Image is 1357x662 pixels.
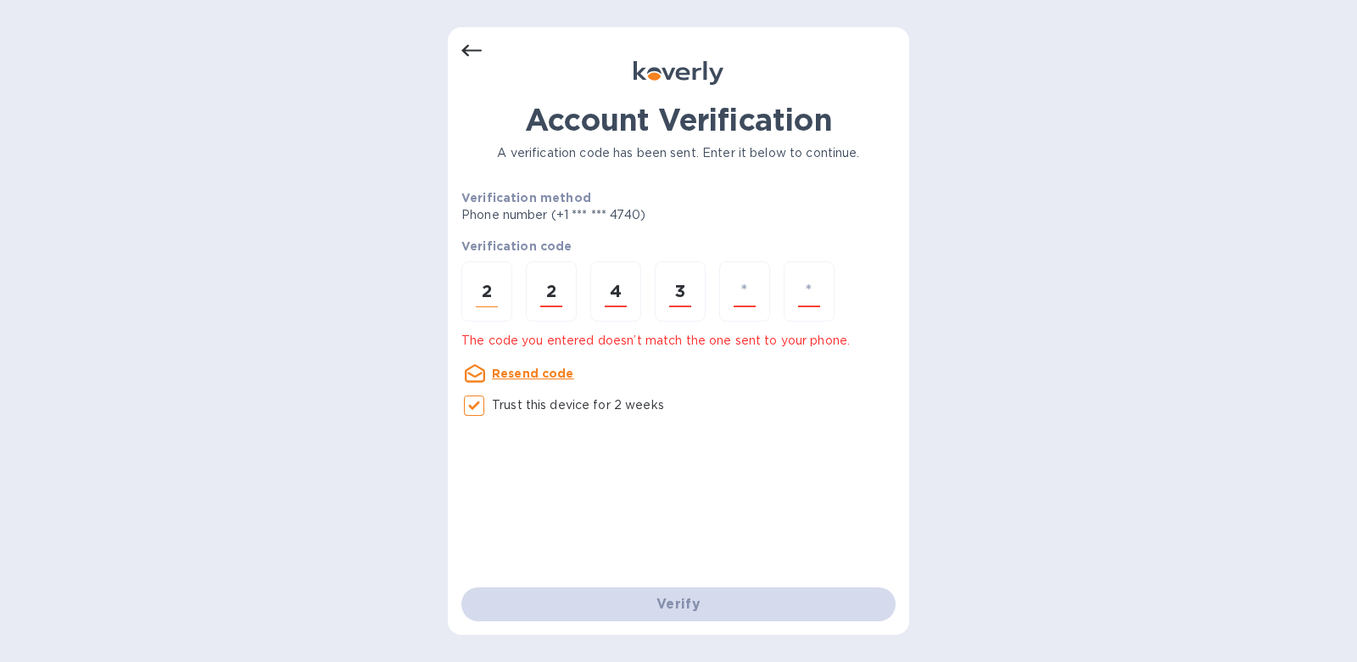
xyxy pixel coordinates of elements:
p: Phone number (+1 *** *** 4740) [461,206,775,224]
p: Verification code [461,238,896,255]
p: Trust this device for 2 weeks [492,396,664,414]
p: The code you entered doesn’t match the one sent to your phone. [461,332,896,350]
p: A verification code has been sent. Enter it below to continue. [461,144,896,162]
h1: Account Verification [461,102,896,137]
u: Resend code [492,367,574,380]
b: Verification method [461,191,591,205]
